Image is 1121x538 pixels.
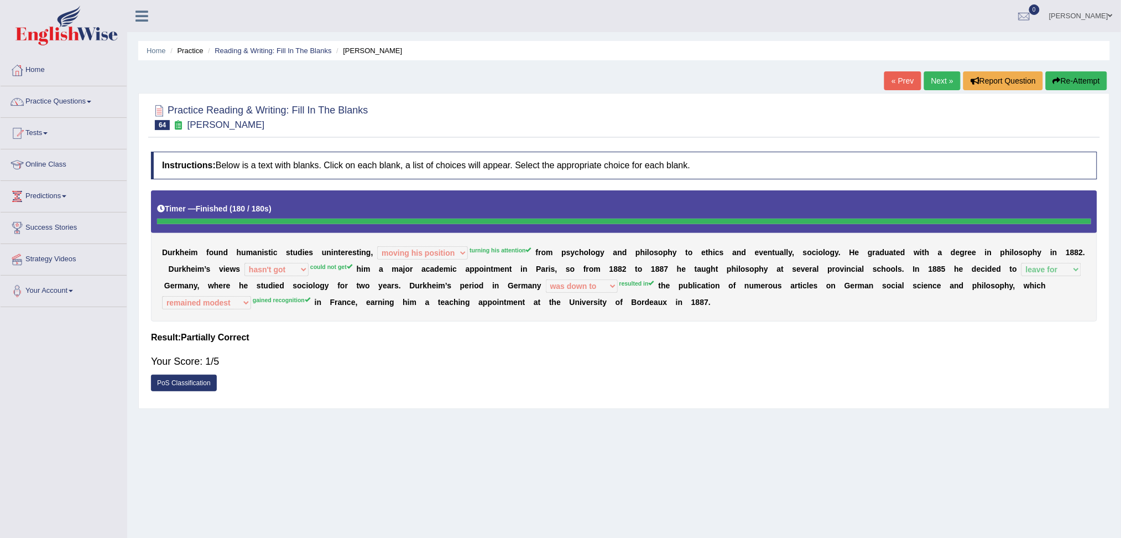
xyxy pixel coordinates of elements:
b: t [716,265,718,273]
b: r [873,248,875,257]
b: u [701,265,706,273]
b: c [851,265,856,273]
b: o [405,265,410,273]
b: d [951,248,956,257]
b: i [1010,248,1012,257]
b: o [887,265,891,273]
b: j [403,265,405,273]
b: s [654,248,659,257]
a: Success Stories [1,213,127,240]
b: n [362,248,367,257]
b: s [803,248,807,257]
b: o [818,248,823,257]
b: n [218,248,223,257]
b: m [594,265,601,273]
b: 5 [941,265,946,273]
b: g [830,248,835,257]
b: m [546,248,552,257]
b: h [668,248,673,257]
b: l [823,248,826,257]
b: . [838,248,841,257]
b: e [226,265,230,273]
b: h [711,265,716,273]
b: s [566,265,570,273]
b: o [659,248,664,257]
b: g [366,248,371,257]
b: e [764,248,768,257]
b: , [555,265,557,273]
b: o [570,265,575,273]
b: a [875,248,880,257]
sup: could not get [310,263,352,270]
b: y [1037,248,1042,257]
b: h [955,265,960,273]
b: 8 [660,265,664,273]
b: 8 [1070,248,1075,257]
b: h [180,248,185,257]
b: i [920,248,922,257]
b: a [421,265,426,273]
b: a [466,265,470,273]
button: Report Question [963,71,1043,90]
b: p [754,265,759,273]
b: s [1019,248,1023,257]
b: 8 [618,265,622,273]
small: Exam occurring question [173,120,184,131]
b: a [541,265,546,273]
b: u [174,265,179,273]
span: 64 [155,120,170,130]
b: o [541,248,546,257]
span: 0 [1029,4,1040,15]
b: p [1000,248,1005,257]
b: l [817,265,819,273]
b: 1 [651,265,655,273]
b: n [257,248,262,257]
b: a [399,265,403,273]
b: u [322,248,327,257]
b: o [638,265,643,273]
b: o [741,265,745,273]
b: f [206,248,209,257]
b: o [836,265,841,273]
b: i [736,265,738,273]
b: n [737,248,742,257]
b: 1 [929,265,933,273]
b: s [236,265,240,273]
b: i [223,265,226,273]
a: Strategy Videos [1,244,127,272]
b: a [938,248,942,257]
b: h [759,265,764,273]
b: i [856,265,858,273]
b: f [583,265,586,273]
b: v [219,265,223,273]
b: u [241,248,246,257]
b: o [479,265,484,273]
h4: Below is a text with blanks. Click on each blank, a list of choices will appear. Select the appro... [151,152,1097,179]
b: a [732,248,737,257]
b: i [713,248,715,257]
b: n [915,265,920,273]
a: « Prev [884,71,921,90]
b: e [896,248,901,257]
b: f [536,248,539,257]
b: h [237,248,242,257]
b: r [810,265,812,273]
b: t [894,248,896,257]
b: P [536,265,541,273]
b: 180 / 180s [232,204,269,213]
b: d [988,265,993,273]
b: H [849,248,855,257]
b: o [1023,248,1028,257]
b: o [209,248,214,257]
b: h [1033,248,1037,257]
b: e [305,248,309,257]
b: n [847,265,852,273]
b: o [589,265,594,273]
b: 2 [622,265,627,273]
b: p [727,265,732,273]
b: t [635,265,638,273]
b: e [701,248,706,257]
b: n [523,265,528,273]
b: a [777,265,781,273]
b: v [801,265,805,273]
